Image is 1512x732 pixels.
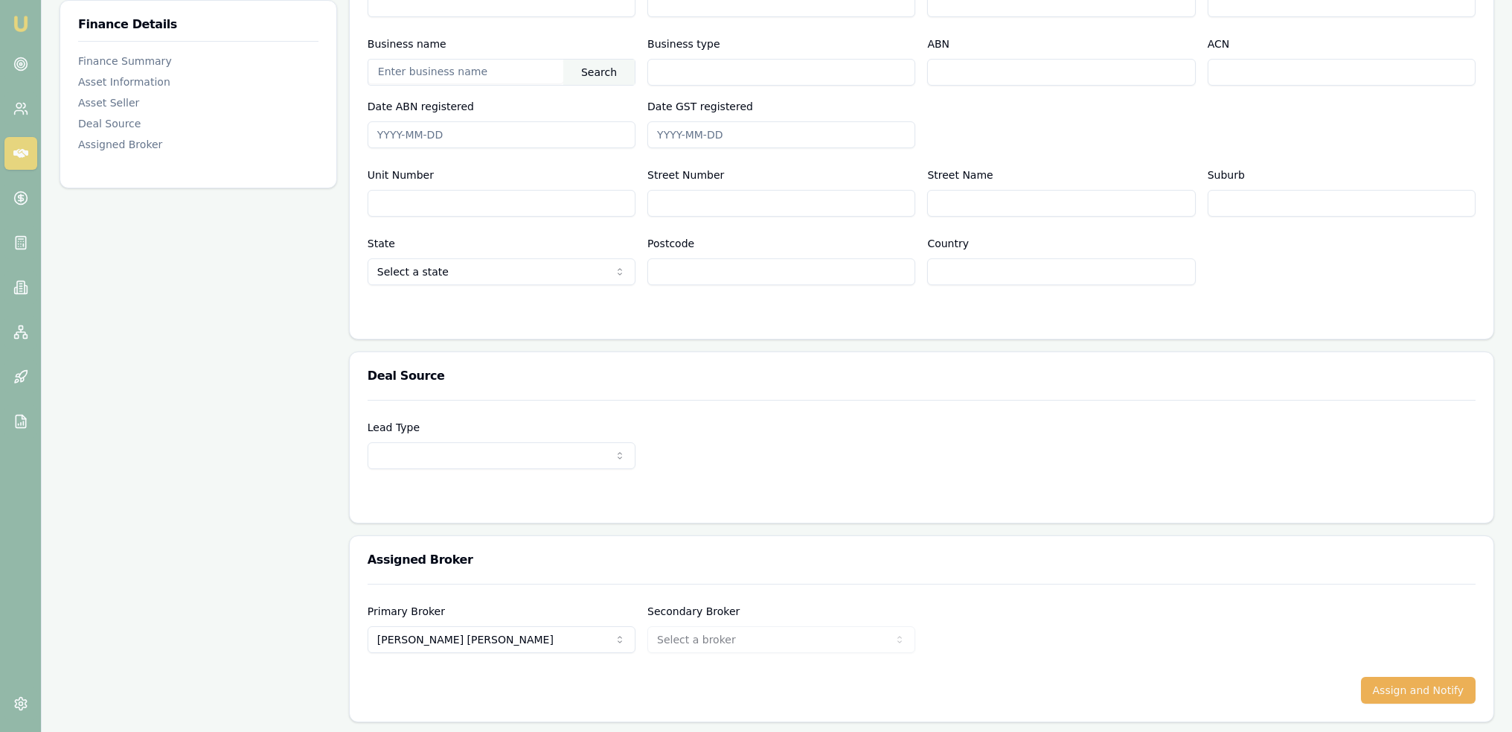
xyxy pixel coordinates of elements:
[78,74,318,89] div: Asset Information
[368,101,474,112] label: Date ABN registered
[12,15,30,33] img: emu-icon-u.png
[1208,38,1230,50] label: ACN
[368,60,563,83] input: Enter business name
[927,238,969,249] label: Country
[368,554,1476,566] h3: Assigned Broker
[927,169,993,181] label: Street Name
[368,421,420,433] label: Lead Type
[647,101,753,112] label: Date GST registered
[647,38,720,50] label: Business type
[368,121,635,148] input: YYYY-MM-DD
[368,169,434,181] label: Unit Number
[1208,169,1245,181] label: Suburb
[78,19,318,31] h3: Finance Details
[78,54,318,69] div: Finance Summary
[368,605,445,617] label: Primary Broker
[647,169,724,181] label: Street Number
[368,370,1476,382] h3: Deal Source
[927,38,949,50] label: ABN
[563,60,635,85] div: Search
[368,238,395,249] label: State
[78,137,318,152] div: Assigned Broker
[647,121,915,148] input: YYYY-MM-DD
[78,95,318,110] div: Asset Seller
[1361,677,1476,704] button: Assign and Notify
[368,38,446,50] label: Business name
[647,605,740,617] label: Secondary Broker
[78,116,318,131] div: Deal Source
[647,238,694,249] label: Postcode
